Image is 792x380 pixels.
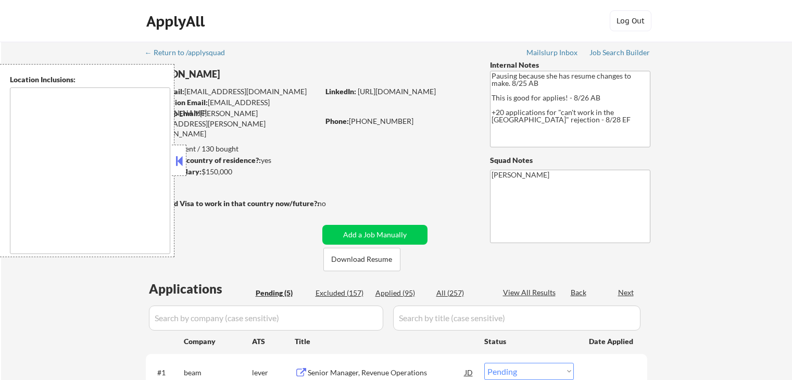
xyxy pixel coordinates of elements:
[375,288,428,298] div: Applied (95)
[145,155,316,166] div: yes
[589,49,650,56] div: Job Search Builder
[145,156,261,164] strong: Can work in country of residence?:
[145,49,235,56] div: ← Return to /applysquad
[436,288,488,298] div: All (257)
[149,283,252,295] div: Applications
[322,225,428,245] button: Add a Job Manually
[316,288,368,298] div: Excluded (157)
[610,10,651,31] button: Log Out
[145,167,319,177] div: $150,000
[325,87,356,96] strong: LinkedIn:
[157,368,175,378] div: #1
[184,336,252,347] div: Company
[393,306,640,331] input: Search by title (case sensitive)
[308,368,465,378] div: Senior Manager, Revenue Operations
[503,287,559,298] div: View All Results
[358,87,436,96] a: [URL][DOMAIN_NAME]
[484,332,574,350] div: Status
[145,144,319,154] div: 95 sent / 130 bought
[490,60,650,70] div: Internal Notes
[146,12,208,30] div: ApplyAll
[323,248,400,271] button: Download Resume
[256,288,308,298] div: Pending (5)
[146,108,319,139] div: [PERSON_NAME][EMAIL_ADDRESS][PERSON_NAME][DOMAIN_NAME]
[571,287,587,298] div: Back
[490,155,650,166] div: Squad Notes
[184,368,252,378] div: beam
[252,368,295,378] div: lever
[325,116,473,126] div: [PHONE_NUMBER]
[145,48,235,59] a: ← Return to /applysquad
[146,68,360,81] div: [PERSON_NAME]
[252,336,295,347] div: ATS
[146,86,319,97] div: [EMAIL_ADDRESS][DOMAIN_NAME]
[10,74,170,85] div: Location Inclusions:
[146,97,319,118] div: [EMAIL_ADDRESS][DOMAIN_NAME]
[618,287,635,298] div: Next
[149,306,383,331] input: Search by company (case sensitive)
[589,336,635,347] div: Date Applied
[295,336,474,347] div: Title
[526,48,579,59] a: Mailslurp Inbox
[146,199,319,208] strong: Will need Visa to work in that country now/future?:
[526,49,579,56] div: Mailslurp Inbox
[318,198,347,209] div: no
[325,117,349,125] strong: Phone:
